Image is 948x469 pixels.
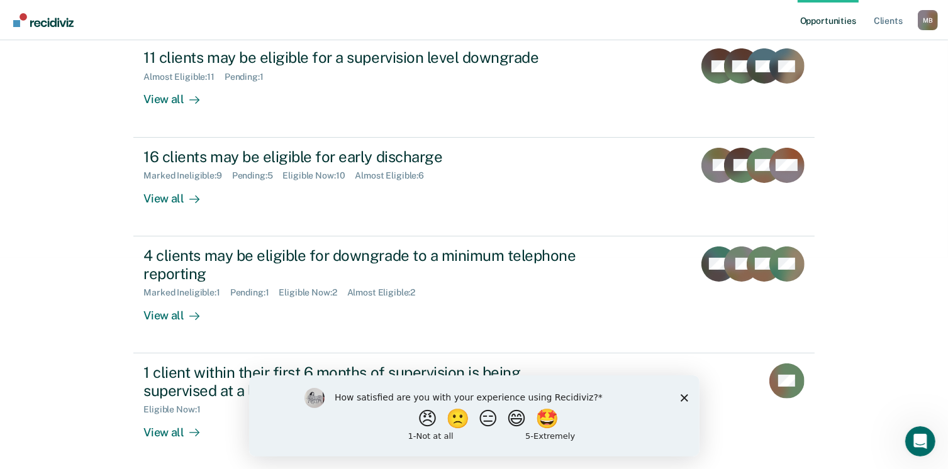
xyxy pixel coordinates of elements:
[143,246,585,283] div: 4 clients may be eligible for downgrade to a minimum telephone reporting
[143,82,214,107] div: View all
[143,148,585,166] div: 16 clients may be eligible for early discharge
[143,363,585,400] div: 1 client within their first 6 months of supervision is being supervised at a level that does not ...
[143,72,225,82] div: Almost Eligible : 11
[133,236,814,353] a: 4 clients may be eligible for downgrade to a minimum telephone reportingMarked Ineligible:1Pendin...
[13,13,74,27] img: Recidiviz
[143,48,585,67] div: 11 clients may be eligible for a supervision level downgrade
[230,287,279,298] div: Pending : 1
[133,38,814,137] a: 11 clients may be eligible for a supervision level downgradeAlmost Eligible:11Pending:1View all
[283,170,355,181] div: Eligible Now : 10
[918,10,938,30] div: M B
[355,170,434,181] div: Almost Eligible : 6
[225,72,274,82] div: Pending : 1
[143,404,210,415] div: Eligible Now : 1
[918,10,938,30] button: Profile dropdown button
[249,375,700,456] iframe: Survey by Kim from Recidiviz
[279,287,347,298] div: Eligible Now : 2
[347,287,426,298] div: Almost Eligible : 2
[905,426,935,456] iframe: Intercom live chat
[143,415,214,439] div: View all
[133,138,814,236] a: 16 clients may be eligible for early dischargeMarked Ineligible:9Pending:5Eligible Now:10Almost E...
[232,170,283,181] div: Pending : 5
[143,287,230,298] div: Marked Ineligible : 1
[143,298,214,323] div: View all
[143,170,231,181] div: Marked Ineligible : 9
[143,181,214,206] div: View all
